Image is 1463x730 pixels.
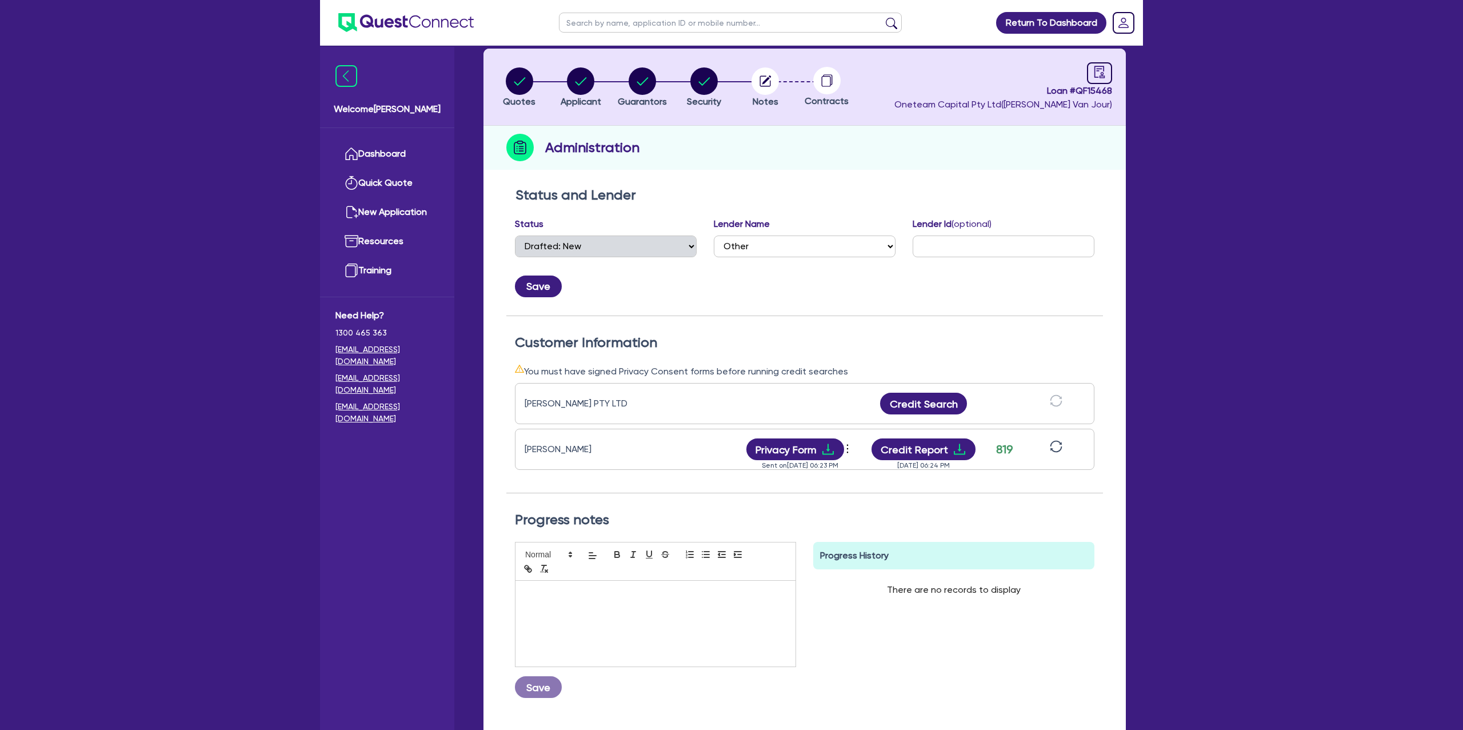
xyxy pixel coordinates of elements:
span: Notes [753,96,778,107]
a: [EMAIL_ADDRESS][DOMAIN_NAME] [335,372,439,396]
span: warning [515,364,524,373]
a: Resources [335,227,439,256]
span: audit [1093,66,1106,78]
span: Need Help? [335,309,439,322]
span: Contracts [805,95,849,106]
img: new-application [345,205,358,219]
div: [PERSON_NAME] [525,442,667,456]
span: Quotes [503,96,535,107]
button: Guarantors [617,67,667,109]
a: Dropdown toggle [1109,8,1138,38]
span: Welcome [PERSON_NAME] [334,102,441,116]
button: Notes [751,67,780,109]
a: [EMAIL_ADDRESS][DOMAIN_NAME] [335,344,439,368]
span: Guarantors [618,96,667,107]
div: Progress History [813,542,1094,569]
span: (optional) [952,218,992,229]
span: Security [687,96,721,107]
span: sync [1050,394,1062,407]
img: training [345,264,358,277]
button: Save [515,676,562,698]
button: Credit Search [880,393,967,414]
span: download [821,442,835,456]
img: step-icon [506,134,534,161]
span: Oneteam Capital Pty Ltd ( [PERSON_NAME] Van Jour ) [894,99,1112,110]
span: more [842,440,853,457]
button: sync [1046,394,1066,414]
a: Dashboard [335,139,439,169]
button: Applicant [560,67,602,109]
button: Save [515,276,562,297]
a: [EMAIL_ADDRESS][DOMAIN_NAME] [335,401,439,425]
button: Quotes [502,67,536,109]
div: 819 [990,441,1018,458]
a: Quick Quote [335,169,439,198]
h2: Administration [545,137,639,158]
div: There are no records to display [873,569,1034,611]
span: Loan # QF15468 [894,84,1112,98]
label: Status [515,217,543,231]
h2: Progress notes [515,512,1094,528]
a: Training [335,256,439,285]
button: Privacy Formdownload [746,438,845,460]
button: Dropdown toggle [844,440,854,459]
img: resources [345,234,358,248]
img: quick-quote [345,176,358,190]
a: New Application [335,198,439,227]
label: Lender Id [913,217,992,231]
button: Credit Reportdownload [872,438,976,460]
h2: Status and Lender [515,187,1094,204]
label: Lender Name [714,217,770,231]
span: Applicant [561,96,601,107]
button: Security [686,67,722,109]
img: icon-menu-close [335,65,357,87]
span: 1300 465 363 [335,327,439,339]
button: sync [1046,440,1066,460]
img: quest-connect-logo-blue [338,13,474,32]
div: You must have signed Privacy Consent forms before running credit searches [515,364,1094,378]
div: [PERSON_NAME] PTY LTD [525,397,667,410]
a: Return To Dashboard [996,12,1106,34]
h2: Customer Information [515,334,1094,351]
input: Search by name, application ID or mobile number... [559,13,902,33]
span: sync [1050,440,1062,453]
span: download [953,442,966,456]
